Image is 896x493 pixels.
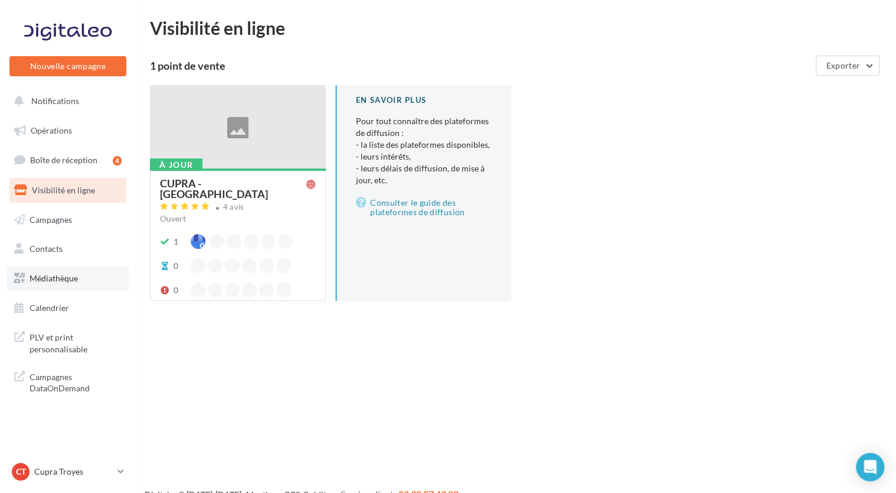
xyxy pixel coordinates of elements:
[7,236,129,261] a: Contacts
[34,466,113,478] p: Cupra Troyes
[7,178,129,203] a: Visibilité en ligne
[856,453,884,481] div: Open Intercom Messenger
[30,214,72,224] span: Campagnes
[826,60,860,70] span: Exporter
[174,236,178,248] div: 1
[174,284,178,296] div: 0
[7,147,129,173] a: Boîte de réception4
[31,96,79,106] span: Notifications
[356,196,492,219] a: Consulter le guide des plateformes de diffusion
[30,369,122,394] span: Campagnes DataOnDemand
[7,266,129,291] a: Médiathèque
[174,260,178,272] div: 0
[30,329,122,355] span: PLV et print personnalisable
[30,303,69,313] span: Calendrier
[7,89,124,113] button: Notifications
[160,178,306,199] div: CUPRA - [GEOGRAPHIC_DATA]
[113,156,122,166] div: 4
[160,213,186,223] span: Ouvert
[150,158,202,171] div: À jour
[223,203,244,211] div: 4 avis
[7,325,129,359] a: PLV et print personnalisable
[7,207,129,232] a: Campagnes
[356,151,492,163] li: - leurs intérêts,
[7,296,129,320] a: Calendrier
[160,201,316,215] a: 4 avis
[356,139,492,151] li: - la liste des plateformes disponibles,
[150,19,882,37] div: Visibilité en ligne
[356,115,492,186] p: Pour tout connaître des plateformes de diffusion :
[356,95,492,106] div: En savoir plus
[30,155,97,165] span: Boîte de réception
[150,60,811,71] div: 1 point de vente
[9,56,126,76] button: Nouvelle campagne
[30,273,78,283] span: Médiathèque
[32,185,95,195] span: Visibilité en ligne
[356,163,492,186] li: - leurs délais de diffusion, de mise à jour, etc.
[7,364,129,399] a: Campagnes DataOnDemand
[7,118,129,143] a: Opérations
[30,244,63,254] span: Contacts
[816,56,879,76] button: Exporter
[9,460,126,483] a: CT Cupra Troyes
[16,466,26,478] span: CT
[31,125,72,135] span: Opérations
